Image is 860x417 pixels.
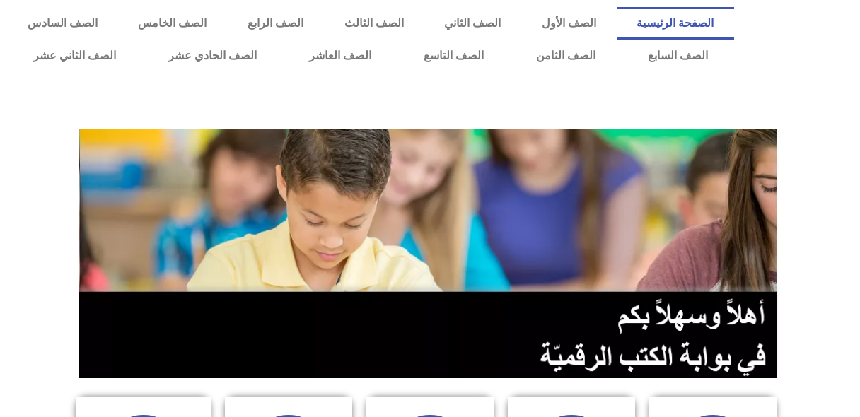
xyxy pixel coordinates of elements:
[7,40,142,72] a: الصف الثاني عشر
[397,40,510,72] a: الصف التاسع
[510,40,622,72] a: الصف الثامن
[324,7,424,40] a: الصف الثالث
[521,7,617,40] a: الصف الأول
[424,7,521,40] a: الصف الثاني
[7,7,118,40] a: الصف السادس
[142,40,283,72] a: الصف الحادي عشر
[622,40,734,72] a: الصف السابع
[118,7,228,40] a: الصف الخامس
[283,40,397,72] a: الصف العاشر
[617,7,735,40] a: الصفحة الرئيسية
[227,7,324,40] a: الصف الرابع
